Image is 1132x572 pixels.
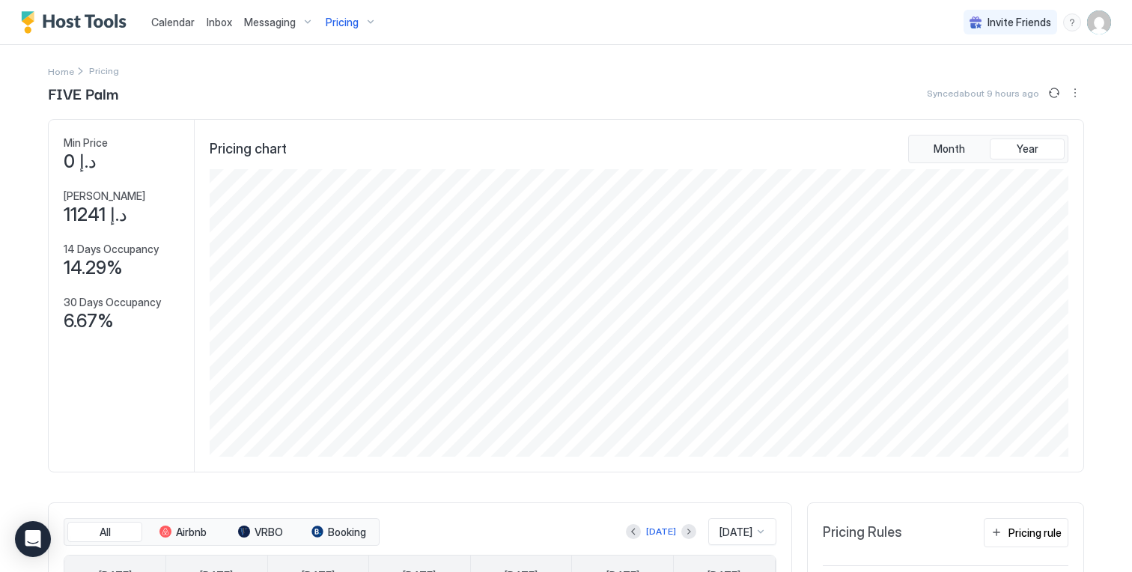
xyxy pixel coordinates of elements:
[1045,84,1063,102] button: Sync prices
[988,16,1051,29] span: Invite Friends
[48,82,118,104] span: FIVE Palm
[64,150,97,173] span: د.إ 0
[64,136,108,150] span: Min Price
[64,296,161,309] span: 30 Days Occupancy
[64,257,123,279] span: 14.29%
[1087,10,1111,34] div: User profile
[626,524,641,539] button: Previous month
[1008,525,1062,541] div: Pricing rule
[328,526,366,539] span: Booking
[326,16,359,29] span: Pricing
[145,522,220,543] button: Airbnb
[823,524,902,541] span: Pricing Rules
[64,204,127,226] span: د.إ 11241
[151,14,195,30] a: Calendar
[48,63,74,79] div: Breadcrumb
[1063,13,1081,31] div: menu
[1066,84,1084,102] div: menu
[990,139,1065,159] button: Year
[301,522,376,543] button: Booking
[89,65,119,76] span: Breadcrumb
[255,526,283,539] span: VRBO
[223,522,298,543] button: VRBO
[21,11,133,34] a: Host Tools Logo
[48,63,74,79] a: Home
[934,142,965,156] span: Month
[644,523,678,541] button: [DATE]
[100,526,111,539] span: All
[64,243,159,256] span: 14 Days Occupancy
[210,141,287,158] span: Pricing chart
[244,16,296,29] span: Messaging
[1017,142,1038,156] span: Year
[908,135,1068,163] div: tab-group
[176,526,207,539] span: Airbnb
[151,16,195,28] span: Calendar
[67,522,142,543] button: All
[15,521,51,557] div: Open Intercom Messenger
[984,518,1068,547] button: Pricing rule
[719,526,752,539] span: [DATE]
[64,189,145,203] span: [PERSON_NAME]
[207,14,232,30] a: Inbox
[64,310,114,332] span: 6.67%
[681,524,696,539] button: Next month
[207,16,232,28] span: Inbox
[48,66,74,77] span: Home
[646,525,676,538] div: [DATE]
[1066,84,1084,102] button: More options
[912,139,987,159] button: Month
[927,88,1039,99] span: Synced about 9 hours ago
[64,518,380,547] div: tab-group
